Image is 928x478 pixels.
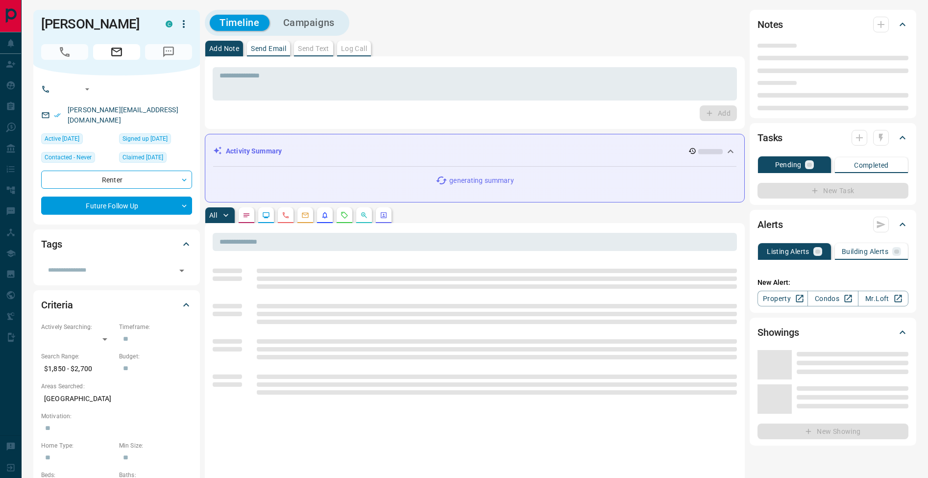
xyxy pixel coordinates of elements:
div: Alerts [757,213,908,236]
p: Timeframe: [119,323,192,331]
p: Budget: [119,352,192,361]
div: Future Follow Up [41,197,192,215]
span: Email [93,44,140,60]
h2: Alerts [757,217,783,232]
div: Tags [41,232,192,256]
p: Building Alerts [842,248,888,255]
a: Mr.Loft [858,291,908,306]
span: No Number [41,44,88,60]
svg: Requests [341,211,348,219]
h2: Criteria [41,297,73,313]
p: Search Range: [41,352,114,361]
a: [PERSON_NAME][EMAIL_ADDRESS][DOMAIN_NAME] [68,106,178,124]
p: Actively Searching: [41,323,114,331]
div: Criteria [41,293,192,317]
div: Mon Jun 23 2025 [119,152,192,166]
p: Listing Alerts [767,248,809,255]
span: Contacted - Never [45,152,92,162]
span: No Number [145,44,192,60]
p: Activity Summary [226,146,282,156]
a: Property [757,291,808,306]
div: Showings [757,321,908,344]
h2: Showings [757,325,799,340]
div: condos.ca [166,21,172,27]
div: Tasks [757,126,908,150]
h1: [PERSON_NAME] [41,16,151,32]
p: Completed [854,162,889,169]
h2: Notes [757,17,783,32]
div: Activity Summary [213,142,736,160]
svg: Notes [243,211,250,219]
button: Open [175,264,189,277]
button: Open [81,83,93,95]
div: Wed Aug 06 2025 [41,133,114,147]
span: Active [DATE] [45,134,79,144]
svg: Agent Actions [380,211,388,219]
a: Condos [807,291,858,306]
button: Campaigns [273,15,344,31]
svg: Opportunities [360,211,368,219]
p: New Alert: [757,277,908,288]
p: Pending [775,161,802,168]
p: Send Email [251,45,286,52]
p: Motivation: [41,412,192,421]
p: [GEOGRAPHIC_DATA] [41,391,192,407]
p: $1,850 - $2,700 [41,361,114,377]
p: All [209,212,217,219]
h2: Tags [41,236,62,252]
svg: Lead Browsing Activity [262,211,270,219]
div: Tue May 27 2025 [119,133,192,147]
svg: Calls [282,211,290,219]
div: Notes [757,13,908,36]
h2: Tasks [757,130,782,146]
button: Timeline [210,15,269,31]
div: Renter [41,171,192,189]
p: generating summary [449,176,513,186]
span: Claimed [DATE] [122,152,163,162]
svg: Listing Alerts [321,211,329,219]
svg: Emails [301,211,309,219]
p: Areas Searched: [41,382,192,391]
svg: Email Verified [54,112,61,119]
p: Min Size: [119,441,192,450]
p: Home Type: [41,441,114,450]
span: Signed up [DATE] [122,134,168,144]
p: Add Note [209,45,239,52]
